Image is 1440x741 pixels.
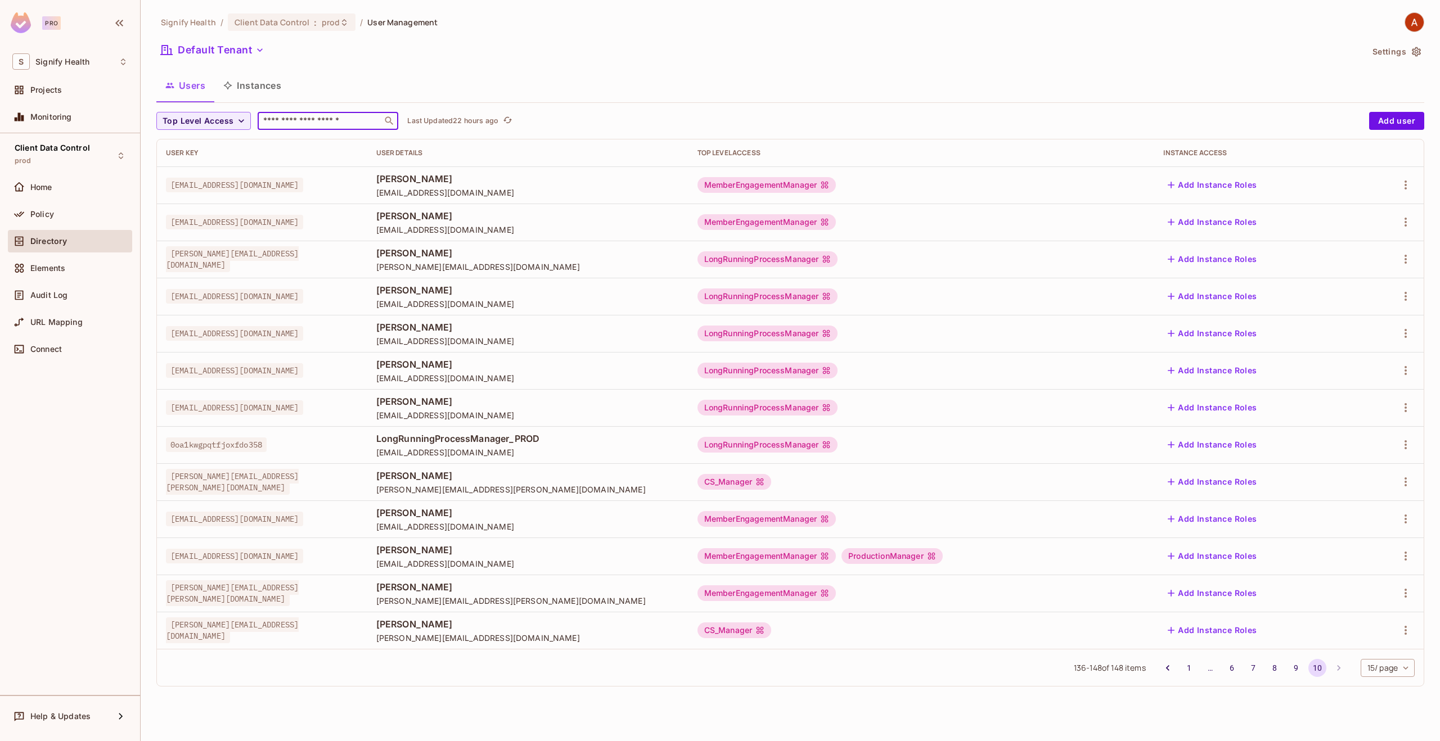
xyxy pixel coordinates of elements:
[697,326,838,341] div: LongRunningProcessManager
[30,85,62,94] span: Projects
[1361,659,1415,677] div: 15 / page
[1180,659,1198,677] button: Go to page 1
[156,112,251,130] button: Top Level Access
[166,215,303,229] span: [EMAIL_ADDRESS][DOMAIN_NAME]
[376,336,679,346] span: [EMAIL_ADDRESS][DOMAIN_NAME]
[30,291,67,300] span: Audit Log
[15,156,31,165] span: prod
[1405,13,1424,31] img: Aadesh Thirukonda
[697,251,838,267] div: LongRunningProcessManager
[376,210,679,222] span: [PERSON_NAME]
[697,511,836,527] div: MemberEngagementManager
[376,261,679,272] span: [PERSON_NAME][EMAIL_ADDRESS][DOMAIN_NAME]
[376,299,679,309] span: [EMAIL_ADDRESS][DOMAIN_NAME]
[166,326,303,341] span: [EMAIL_ADDRESS][DOMAIN_NAME]
[697,177,836,193] div: MemberEngagementManager
[697,214,836,230] div: MemberEngagementManager
[376,469,679,482] span: [PERSON_NAME]
[1074,662,1146,674] span: 136 - 148 of 148 items
[376,507,679,519] span: [PERSON_NAME]
[1157,659,1349,677] nav: pagination navigation
[1201,662,1219,674] div: …
[166,469,299,495] span: [PERSON_NAME][EMAIL_ADDRESS][PERSON_NAME][DOMAIN_NAME]
[841,548,943,564] div: ProductionManager
[30,183,52,192] span: Home
[156,71,214,100] button: Users
[1163,213,1261,231] button: Add Instance Roles
[1368,43,1424,61] button: Settings
[1266,659,1284,677] button: Go to page 8
[1163,510,1261,528] button: Add Instance Roles
[376,632,679,643] span: [PERSON_NAME][EMAIL_ADDRESS][DOMAIN_NAME]
[166,437,267,452] span: 0oa1kwgpqtfjoxfdo358
[1163,287,1261,305] button: Add Instance Roles
[376,432,679,445] span: LongRunningProcessManager_PROD
[376,247,679,259] span: [PERSON_NAME]
[367,17,438,28] span: User Management
[697,548,836,564] div: MemberEngagementManager
[214,71,290,100] button: Instances
[697,585,836,601] div: MemberEngagementManager
[166,617,299,643] span: [PERSON_NAME][EMAIL_ADDRESS][DOMAIN_NAME]
[30,237,67,246] span: Directory
[1163,176,1261,194] button: Add Instance Roles
[15,143,90,152] span: Client Data Control
[235,17,310,28] span: Client Data Control
[1163,148,1351,157] div: Instance Access
[30,345,62,354] span: Connect
[360,17,363,28] li: /
[376,581,679,593] span: [PERSON_NAME]
[376,410,679,421] span: [EMAIL_ADDRESS][DOMAIN_NAME]
[376,618,679,630] span: [PERSON_NAME]
[697,400,838,415] div: LongRunningProcessManager
[322,17,340,28] span: prod
[376,544,679,556] span: [PERSON_NAME]
[166,246,299,272] span: [PERSON_NAME][EMAIL_ADDRESS][DOMAIN_NAME]
[697,148,1146,157] div: Top Level Access
[697,437,838,453] div: LongRunningProcessManager
[166,148,358,157] div: User Key
[11,12,31,33] img: SReyMgAAAABJRU5ErkJggg==
[697,622,772,638] div: CS_Manager
[503,115,512,126] span: refresh
[1163,547,1261,565] button: Add Instance Roles
[1369,112,1424,130] button: Add user
[376,373,679,383] span: [EMAIL_ADDRESS][DOMAIN_NAME]
[30,264,65,273] span: Elements
[498,114,514,128] span: Click to refresh data
[1163,436,1261,454] button: Add Instance Roles
[166,363,303,378] span: [EMAIL_ADDRESS][DOMAIN_NAME]
[30,210,54,219] span: Policy
[166,178,303,192] span: [EMAIL_ADDRESS][DOMAIN_NAME]
[42,16,61,30] div: Pro
[376,284,679,296] span: [PERSON_NAME]
[30,712,91,721] span: Help & Updates
[376,224,679,235] span: [EMAIL_ADDRESS][DOMAIN_NAME]
[1308,659,1326,677] button: page 10
[376,187,679,198] span: [EMAIL_ADDRESS][DOMAIN_NAME]
[376,395,679,408] span: [PERSON_NAME]
[697,288,838,304] div: LongRunningProcessManager
[166,400,303,415] span: [EMAIL_ADDRESS][DOMAIN_NAME]
[376,321,679,333] span: [PERSON_NAME]
[376,173,679,185] span: [PERSON_NAME]
[163,114,233,128] span: Top Level Access
[376,447,679,458] span: [EMAIL_ADDRESS][DOMAIN_NAME]
[166,549,303,563] span: [EMAIL_ADDRESS][DOMAIN_NAME]
[166,512,303,526] span: [EMAIL_ADDRESS][DOMAIN_NAME]
[1163,362,1261,379] button: Add Instance Roles
[1159,659,1177,677] button: Go to previous page
[376,148,679,157] div: User Details
[220,17,223,28] li: /
[697,474,772,490] div: CS_Manager
[1163,473,1261,491] button: Add Instance Roles
[376,558,679,569] span: [EMAIL_ADDRESS][DOMAIN_NAME]
[166,580,299,606] span: [PERSON_NAME][EMAIL_ADDRESS][PERSON_NAME][DOMAIN_NAME]
[156,41,269,59] button: Default Tenant
[1163,621,1261,639] button: Add Instance Roles
[376,595,679,606] span: [PERSON_NAME][EMAIL_ADDRESS][PERSON_NAME][DOMAIN_NAME]
[1163,250,1261,268] button: Add Instance Roles
[1163,584,1261,602] button: Add Instance Roles
[1163,399,1261,417] button: Add Instance Roles
[1223,659,1241,677] button: Go to page 6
